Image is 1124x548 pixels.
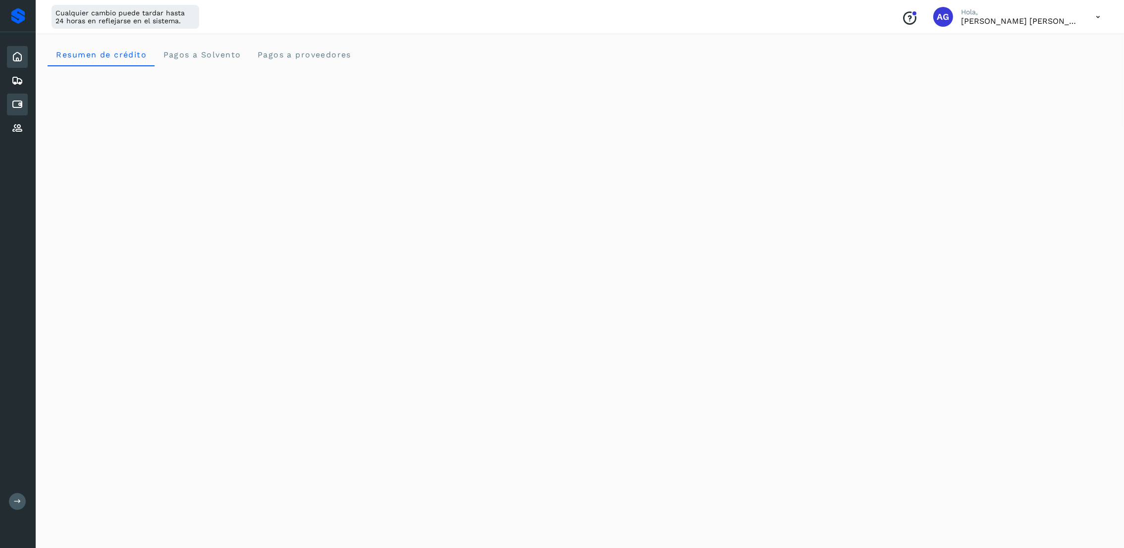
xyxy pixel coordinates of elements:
div: Cualquier cambio puede tardar hasta 24 horas en reflejarse en el sistema. [52,5,199,29]
div: Cuentas por pagar [7,94,28,115]
span: Pagos a proveedores [257,50,351,59]
div: Inicio [7,46,28,68]
p: Hola, [961,8,1080,16]
div: Embarques [7,70,28,92]
p: Abigail Gonzalez Leon [961,16,1080,26]
span: Resumen de crédito [55,50,147,59]
div: Proveedores [7,117,28,139]
span: Pagos a Solvento [162,50,241,59]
